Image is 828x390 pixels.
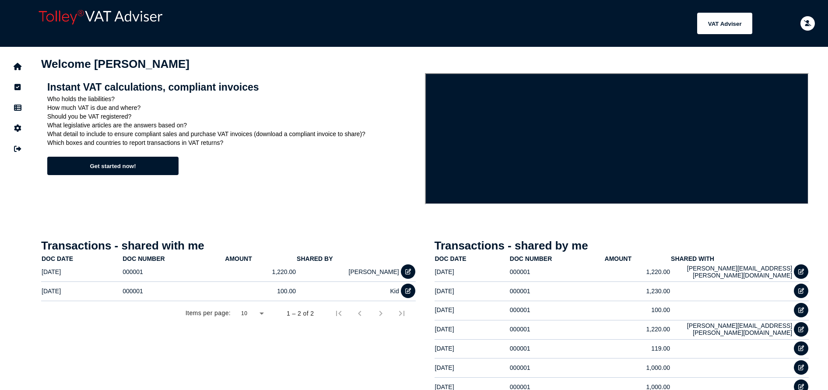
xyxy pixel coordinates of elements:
[509,301,604,319] td: 000001
[47,130,419,137] p: What detail to include to ensure compliant sales and purchase VAT invoices (download a compliant ...
[604,282,671,300] td: 1,230.00
[794,341,808,356] button: Open shared transaction
[287,309,314,318] div: 1 – 2 of 2
[435,358,509,376] td: [DATE]
[794,360,808,375] button: Open shared transaction
[604,358,671,376] td: 1,000.00
[123,255,165,262] div: doc number
[41,282,122,300] td: [DATE]
[297,255,399,262] div: shared by
[605,255,632,262] div: Amount
[47,122,419,129] p: What legislative articles are the answers based on?
[47,157,179,175] button: Get started now!
[42,255,122,262] div: doc date
[794,284,808,298] button: Open shared transaction
[122,282,225,300] td: 000001
[435,320,509,338] td: [DATE]
[186,309,231,317] div: Items per page:
[35,7,186,40] div: app logo
[509,263,604,281] td: 000001
[604,320,671,338] td: 1,220.00
[8,140,27,158] button: Sign out
[401,264,415,279] button: Open shared transaction
[391,303,412,324] button: Last page
[47,95,419,102] p: Who holds the liabilities?
[328,303,349,324] button: First page
[225,255,252,262] div: Amount
[123,255,224,262] div: doc number
[509,320,604,338] td: 000001
[670,320,793,338] td: [PERSON_NAME][EMAIL_ADDRESS][PERSON_NAME][DOMAIN_NAME]
[225,263,296,281] td: 1,220.00
[794,264,808,279] button: Open shared transaction
[670,263,793,281] td: [PERSON_NAME][EMAIL_ADDRESS][PERSON_NAME][DOMAIN_NAME]
[425,73,809,204] iframe: VAT Adviser intro
[509,358,604,376] td: 000001
[604,301,671,319] td: 100.00
[794,303,808,317] button: Open shared transaction
[41,263,122,281] td: [DATE]
[435,339,509,357] td: [DATE]
[47,113,419,120] p: Should you be VAT registered?
[42,255,73,262] div: doc date
[804,21,811,26] i: Email needs to be verified
[604,339,671,357] td: 119.00
[41,239,416,253] h1: Transactions - shared with me
[435,282,509,300] td: [DATE]
[225,255,296,262] div: Amount
[435,301,509,319] td: [DATE]
[435,255,467,262] div: doc date
[794,322,808,337] button: Open shared transaction
[605,255,670,262] div: Amount
[296,282,400,300] td: Kid
[370,303,391,324] button: Next page
[671,255,714,262] div: shared with
[435,255,509,262] div: doc date
[697,13,752,34] button: Shows a dropdown of VAT Advisor options
[435,239,809,253] h1: Transactions - shared by me
[604,263,671,281] td: 1,220.00
[297,255,333,262] div: shared by
[191,13,752,34] menu: navigate products
[509,282,604,300] td: 000001
[47,104,419,111] p: How much VAT is due and where?
[349,303,370,324] button: Previous page
[41,57,809,71] h1: Welcome [PERSON_NAME]
[8,119,27,137] button: Manage settings
[8,78,27,96] button: Tasks
[47,139,419,146] p: Which boxes and countries to report transactions in VAT returns?
[435,263,509,281] td: [DATE]
[8,57,27,76] button: Home
[509,339,604,357] td: 000001
[8,98,27,117] button: Data manager
[671,255,792,262] div: shared with
[47,81,419,93] h2: Instant VAT calculations, compliant invoices
[296,263,400,281] td: [PERSON_NAME]
[401,284,415,298] button: Open shared transaction
[510,255,604,262] div: doc number
[122,263,225,281] td: 000001
[225,282,296,300] td: 100.00
[510,255,552,262] div: doc number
